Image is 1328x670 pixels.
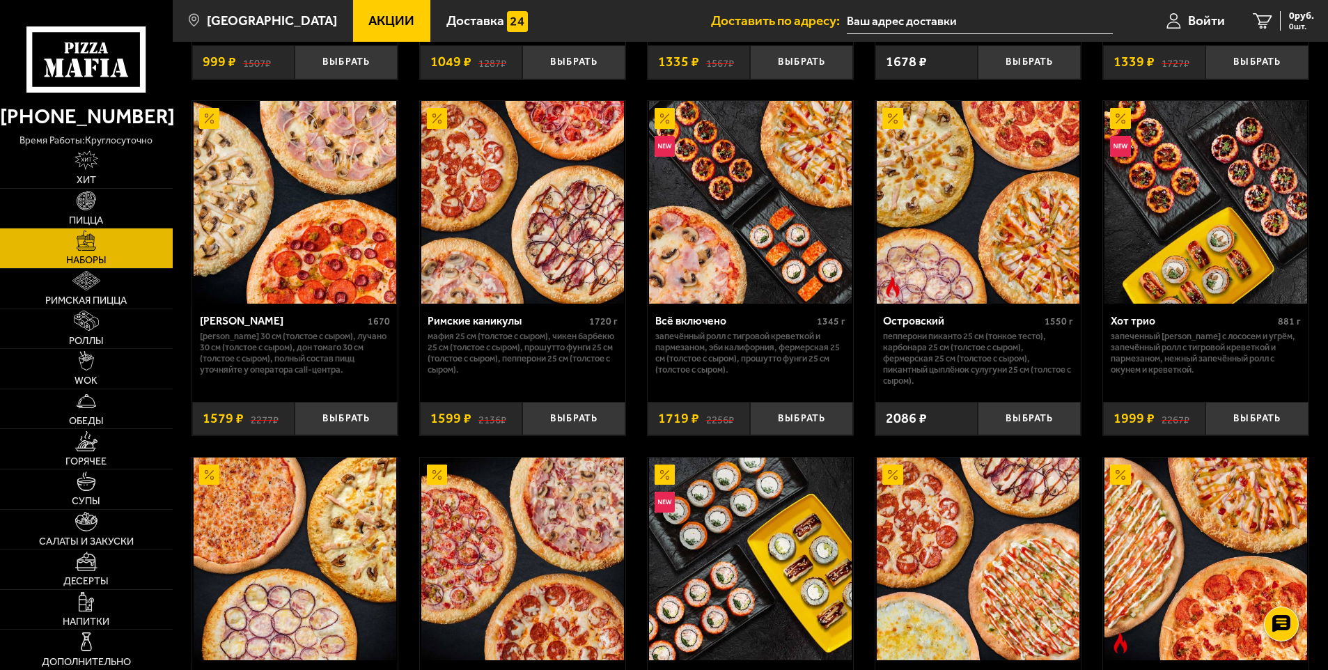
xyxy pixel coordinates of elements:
span: 2086 ₽ [886,412,927,426]
img: Сытный квартет [877,458,1079,660]
span: Горячее [65,457,107,467]
a: АкционныйФамильный [192,458,398,660]
a: АкционныйХет Трик [192,101,398,304]
span: WOK [75,376,97,386]
s: 2277 ₽ [251,412,279,426]
p: Запеченный [PERSON_NAME] с лососем и угрём, Запечённый ролл с тигровой креветкой и пармезаном, Не... [1111,331,1301,375]
span: 1999 ₽ [1114,412,1155,426]
img: Акционный [655,108,675,129]
img: Новинка [655,492,675,513]
img: Римские каникулы [421,101,624,304]
span: Хит [77,176,96,185]
img: 15daf4d41897b9f0e9f617042186c801.svg [507,11,528,32]
span: 1345 г [817,315,845,327]
span: Дополнительно [42,657,131,667]
span: Войти [1188,14,1225,27]
div: Хот трио [1111,314,1274,327]
div: [PERSON_NAME] [200,314,364,327]
span: [GEOGRAPHIC_DATA] [207,14,337,27]
span: 0 руб. [1289,11,1314,21]
span: Наборы [66,256,107,265]
div: Островский [883,314,1041,327]
input: Ваш адрес доставки [847,8,1112,34]
span: 1339 ₽ [1114,55,1155,69]
p: [PERSON_NAME] 30 см (толстое с сыром), Лучано 30 см (толстое с сыром), Дон Томаго 30 см (толстое ... [200,331,390,375]
a: АкционныйРимские каникулы [420,101,625,304]
p: Запечённый ролл с тигровой креветкой и пармезаном, Эби Калифорния, Фермерская 25 см (толстое с сы... [655,331,845,375]
span: Десерты [63,577,109,586]
span: 1599 ₽ [430,412,471,426]
s: 2267 ₽ [1162,412,1189,426]
a: АкционныйДеловые люди [420,458,625,660]
button: Выбрать [295,402,398,436]
img: Островский [877,101,1079,304]
p: Мафия 25 см (толстое с сыром), Чикен Барбекю 25 см (толстое с сыром), Прошутто Фунги 25 см (толст... [428,331,618,375]
span: 1678 ₽ [886,55,927,69]
img: Новинка [655,136,675,157]
span: 0 шт. [1289,22,1314,31]
img: Акционный [427,465,448,485]
span: Роллы [69,336,104,346]
span: Доставить по адресу: [711,14,847,27]
span: Обеды [69,416,104,426]
img: Акционный [199,465,220,485]
a: АкционныйОстрое блюдоБинго [1103,458,1309,660]
img: Акционный [655,465,675,485]
button: Выбрать [750,45,853,79]
img: Новинка [1110,136,1131,157]
img: Хот трио [1104,101,1307,304]
button: Выбрать [1205,402,1309,436]
button: Выбрать [978,402,1081,436]
button: Выбрать [978,45,1081,79]
a: АкционныйСытный квартет [875,458,1081,660]
img: Акционный [427,108,448,129]
span: Салаты и закуски [39,537,134,547]
s: 1567 ₽ [706,55,734,69]
p: Пепперони Пиканто 25 см (тонкое тесто), Карбонара 25 см (толстое с сыром), Фермерская 25 см (толс... [883,331,1073,386]
img: Деловые люди [421,458,624,660]
img: Хет Трик [194,101,396,304]
img: Совершенная классика [649,458,852,660]
a: АкционныйНовинкаХот трио [1103,101,1309,304]
span: 1335 ₽ [658,55,699,69]
div: Римские каникулы [428,314,586,327]
img: Акционный [882,108,903,129]
img: Всё включено [649,101,852,304]
span: 1049 ₽ [430,55,471,69]
button: Выбрать [750,402,853,436]
div: Всё включено [655,314,813,327]
span: 1670 [368,315,390,327]
span: 1550 г [1045,315,1073,327]
span: 999 ₽ [203,55,236,69]
span: Пицца [69,216,103,226]
s: 1287 ₽ [478,55,506,69]
a: АкционныйНовинкаВсё включено [648,101,853,304]
img: Фамильный [194,458,396,660]
img: Акционный [1110,465,1131,485]
span: 1579 ₽ [203,412,244,426]
img: Острое блюдо [1110,632,1131,653]
s: 2136 ₽ [478,412,506,426]
s: 1727 ₽ [1162,55,1189,69]
img: Акционный [199,108,220,129]
span: Доставка [446,14,504,27]
span: Напитки [63,617,109,627]
a: АкционныйНовинкаСовершенная классика [648,458,853,660]
s: 1507 ₽ [243,55,271,69]
img: Акционный [882,465,903,485]
img: Акционный [1110,108,1131,129]
button: Выбрать [522,402,625,436]
button: Выбрать [522,45,625,79]
span: 881 г [1278,315,1301,327]
span: Римская пицца [45,296,127,306]
span: 1719 ₽ [658,412,699,426]
img: Бинго [1104,458,1307,660]
span: Акции [368,14,414,27]
s: 2256 ₽ [706,412,734,426]
a: АкционныйОстрое блюдоОстровский [875,101,1081,304]
span: Супы [72,497,100,506]
img: Острое блюдо [882,276,903,297]
button: Выбрать [1205,45,1309,79]
span: 1720 г [589,315,618,327]
button: Выбрать [295,45,398,79]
